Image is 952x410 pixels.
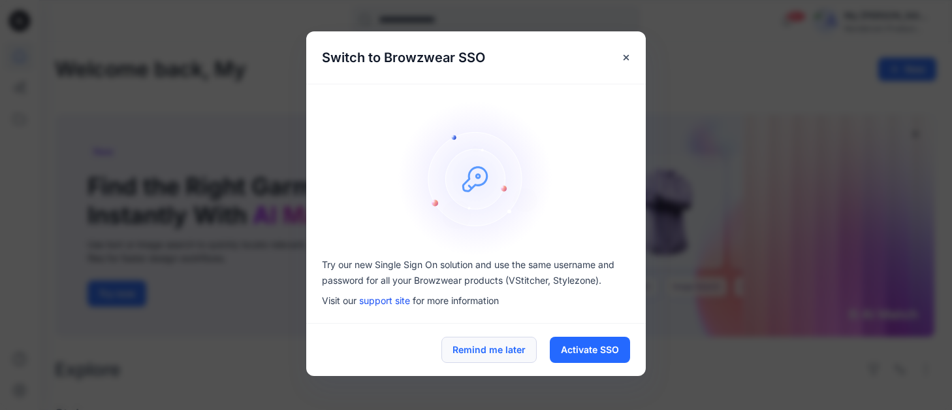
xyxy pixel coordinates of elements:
h5: Switch to Browzwear SSO [306,31,501,84]
p: Try our new Single Sign On solution and use the same username and password for all your Browzwear... [322,257,630,288]
button: Activate SSO [550,337,630,363]
a: support site [359,295,410,306]
img: onboarding-sz2.1ef2cb9c.svg [398,100,554,257]
button: Remind me later [441,337,537,363]
p: Visit our for more information [322,294,630,307]
button: Close [614,46,638,69]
